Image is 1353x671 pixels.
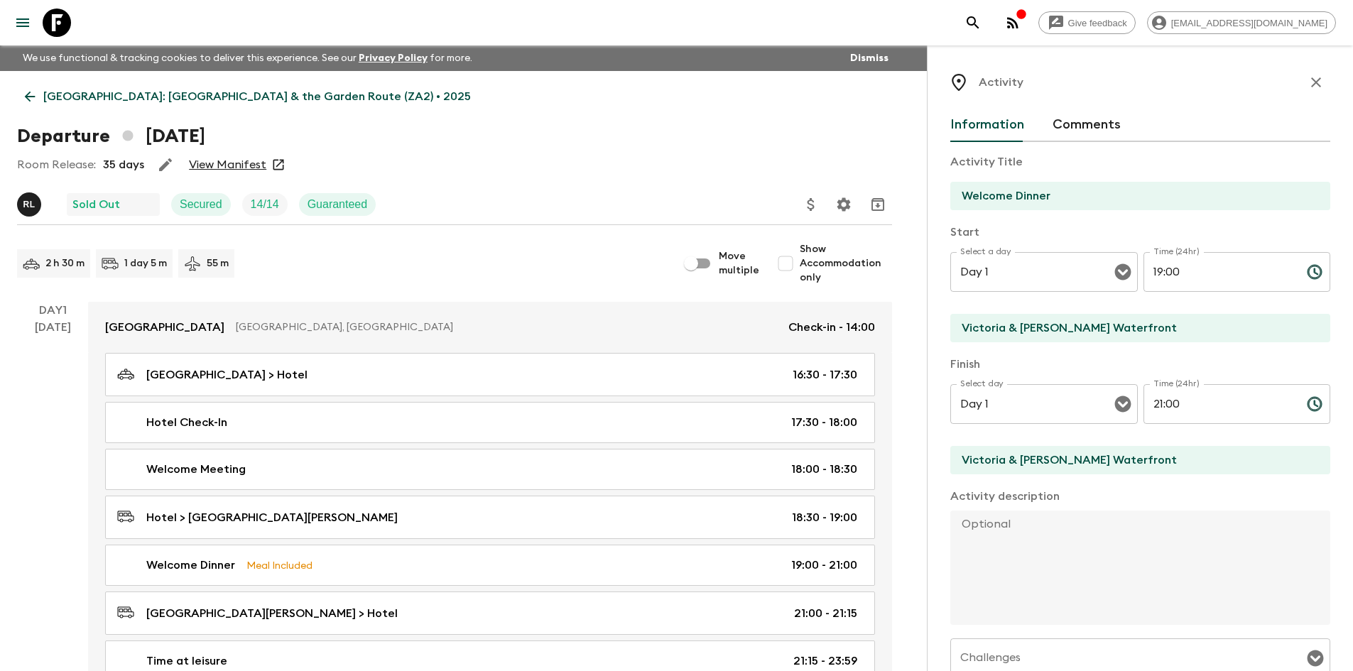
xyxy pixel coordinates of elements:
[793,653,857,670] p: 21:15 - 23:59
[124,256,167,271] p: 1 day 5 m
[105,545,875,586] a: Welcome DinnerMeal Included19:00 - 21:00
[1300,258,1329,286] button: Choose time, selected time is 7:00 PM
[1038,11,1136,34] a: Give feedback
[950,356,1330,373] p: Finish
[17,156,96,173] p: Room Release:
[103,156,144,173] p: 35 days
[864,190,892,219] button: Archive (Completed, Cancelled or Unsynced Departures only)
[251,196,279,213] p: 14 / 14
[800,242,892,285] span: Show Accommodation only
[105,496,875,539] a: Hotel > [GEOGRAPHIC_DATA][PERSON_NAME]18:30 - 19:00
[960,246,1011,258] label: Select a day
[794,605,857,622] p: 21:00 - 21:15
[105,402,875,443] a: Hotel Check-In17:30 - 18:00
[146,557,235,574] p: Welcome Dinner
[1113,262,1133,282] button: Open
[1060,18,1135,28] span: Give feedback
[1053,108,1121,142] button: Comments
[791,557,857,574] p: 19:00 - 21:00
[23,199,35,210] p: R L
[788,319,875,336] p: Check-in - 14:00
[105,449,875,490] a: Welcome Meeting18:00 - 18:30
[1153,246,1200,258] label: Time (24hr)
[1305,648,1325,668] button: Open
[105,319,224,336] p: [GEOGRAPHIC_DATA]
[45,256,85,271] p: 2 h 30 m
[146,653,227,670] p: Time at leisure
[960,378,1004,390] label: Select day
[146,605,398,622] p: [GEOGRAPHIC_DATA][PERSON_NAME] > Hotel
[359,53,428,63] a: Privacy Policy
[9,9,37,37] button: menu
[950,224,1330,241] p: Start
[72,196,120,213] p: Sold Out
[950,314,1319,342] input: Start Location
[246,557,313,573] p: Meal Included
[105,353,875,396] a: [GEOGRAPHIC_DATA] > Hotel16:30 - 17:30
[1113,394,1133,414] button: Open
[1300,390,1329,418] button: Choose time, selected time is 9:00 PM
[1163,18,1335,28] span: [EMAIL_ADDRESS][DOMAIN_NAME]
[979,74,1023,91] p: Activity
[146,509,398,526] p: Hotel > [GEOGRAPHIC_DATA][PERSON_NAME]
[105,591,875,635] a: [GEOGRAPHIC_DATA][PERSON_NAME] > Hotel21:00 - 21:15
[242,193,288,216] div: Trip Fill
[17,45,478,71] p: We use functional & tracking cookies to deliver this experience. See our for more.
[189,158,266,172] a: View Manifest
[793,366,857,383] p: 16:30 - 17:30
[792,509,857,526] p: 18:30 - 19:00
[950,488,1330,505] p: Activity description
[146,461,246,478] p: Welcome Meeting
[1143,384,1295,424] input: hh:mm
[1147,11,1336,34] div: [EMAIL_ADDRESS][DOMAIN_NAME]
[180,196,222,213] p: Secured
[847,48,892,68] button: Dismiss
[791,414,857,431] p: 17:30 - 18:00
[950,108,1024,142] button: Information
[17,302,88,319] p: Day 1
[1143,252,1295,292] input: hh:mm
[959,9,987,37] button: search adventures
[17,192,44,217] button: RL
[88,302,892,353] a: [GEOGRAPHIC_DATA][GEOGRAPHIC_DATA], [GEOGRAPHIC_DATA]Check-in - 14:00
[146,366,308,383] p: [GEOGRAPHIC_DATA] > Hotel
[207,256,229,271] p: 55 m
[171,193,231,216] div: Secured
[17,197,44,208] span: Ryan Lependy
[719,249,760,278] span: Move multiple
[830,190,858,219] button: Settings
[17,122,205,151] h1: Departure [DATE]
[950,153,1330,170] p: Activity Title
[236,320,777,334] p: [GEOGRAPHIC_DATA], [GEOGRAPHIC_DATA]
[146,414,227,431] p: Hotel Check-In
[308,196,368,213] p: Guaranteed
[797,190,825,219] button: Update Price, Early Bird Discount and Costs
[43,88,471,105] p: [GEOGRAPHIC_DATA]: [GEOGRAPHIC_DATA] & the Garden Route (ZA2) • 2025
[950,446,1319,474] input: End Location (leave blank if same as Start)
[791,461,857,478] p: 18:00 - 18:30
[950,182,1319,210] input: E.g Hozuagawa boat tour
[1153,378,1200,390] label: Time (24hr)
[17,82,479,111] a: [GEOGRAPHIC_DATA]: [GEOGRAPHIC_DATA] & the Garden Route (ZA2) • 2025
